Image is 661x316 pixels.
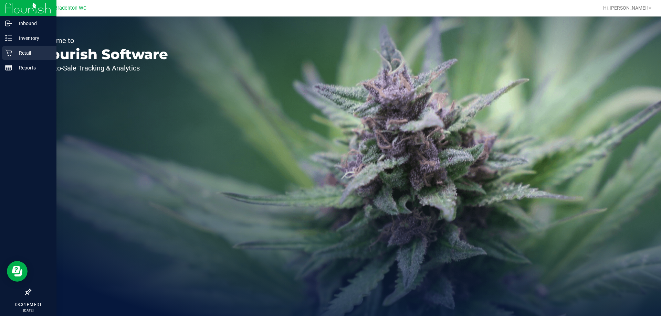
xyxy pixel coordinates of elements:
[5,64,12,71] inline-svg: Reports
[5,50,12,56] inline-svg: Retail
[12,64,53,72] p: Reports
[7,261,28,282] iframe: Resource center
[12,34,53,42] p: Inventory
[37,37,168,44] p: Welcome to
[3,308,53,313] p: [DATE]
[37,47,168,61] p: Flourish Software
[54,5,86,11] span: Bradenton WC
[12,19,53,28] p: Inbound
[5,35,12,42] inline-svg: Inventory
[12,49,53,57] p: Retail
[3,302,53,308] p: 08:34 PM EDT
[603,5,648,11] span: Hi, [PERSON_NAME]!
[37,65,168,72] p: Seed-to-Sale Tracking & Analytics
[5,20,12,27] inline-svg: Inbound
